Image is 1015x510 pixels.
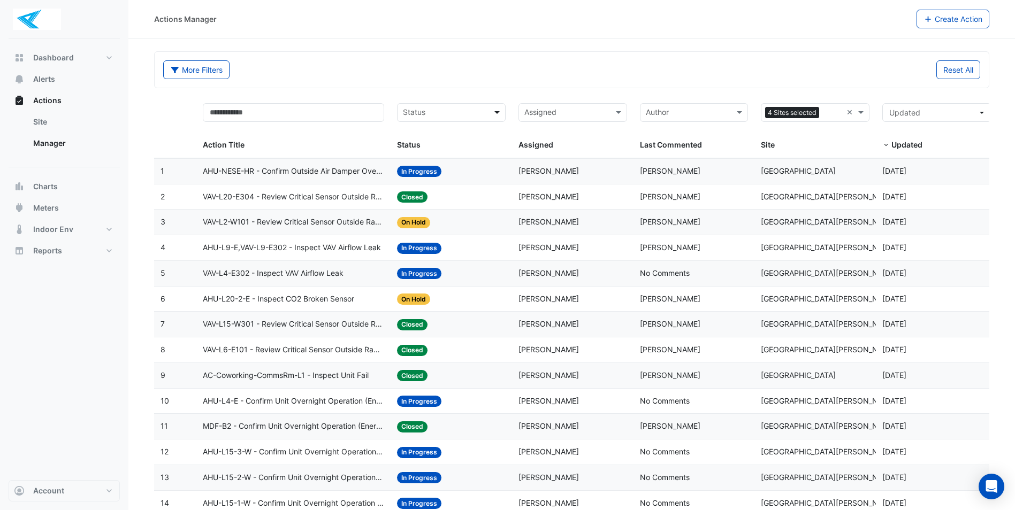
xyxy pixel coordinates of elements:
[14,95,25,106] app-icon: Actions
[154,13,217,25] div: Actions Manager
[889,108,920,117] span: Updated
[518,243,579,252] span: [PERSON_NAME]
[882,421,906,430] span: 2025-08-04T09:47:06.001
[203,318,384,330] span: VAV-L15-W301 - Review Critical Sensor Outside Range
[761,217,896,226] span: [GEOGRAPHIC_DATA][PERSON_NAME]
[33,74,55,84] span: Alerts
[397,319,428,330] span: Closed
[161,294,165,303] span: 6
[14,203,25,213] app-icon: Meters
[761,396,896,405] span: [GEOGRAPHIC_DATA][PERSON_NAME]
[761,294,896,303] span: [GEOGRAPHIC_DATA][PERSON_NAME]
[882,294,906,303] span: 2025-08-11T08:49:27.667
[640,166,700,175] span: [PERSON_NAME]
[9,219,120,240] button: Indoor Env
[518,473,579,482] span: [PERSON_NAME]
[203,293,354,305] span: AHU-L20-2-E - Inspect CO2 Broken Sensor
[640,473,690,482] span: No Comments
[33,95,62,106] span: Actions
[640,294,700,303] span: [PERSON_NAME]
[203,446,384,458] span: AHU-L15-3-W - Confirm Unit Overnight Operation (Energy Waste)
[9,47,120,68] button: Dashboard
[161,473,169,482] span: 13
[882,370,906,380] span: 2025-08-07T09:21:15.708
[936,60,980,79] button: Reset All
[640,243,700,252] span: [PERSON_NAME]
[882,498,906,507] span: 2025-08-04T09:43:41.396
[761,243,896,252] span: [GEOGRAPHIC_DATA][PERSON_NAME]
[33,245,62,256] span: Reports
[518,140,553,149] span: Assigned
[161,345,165,354] span: 8
[518,396,579,405] span: [PERSON_NAME]
[518,370,579,380] span: [PERSON_NAME]
[640,140,702,149] span: Last Commented
[882,345,906,354] span: 2025-08-07T14:45:49.277
[640,345,700,354] span: [PERSON_NAME]
[640,319,700,328] span: [PERSON_NAME]
[882,473,906,482] span: 2025-08-04T09:43:45.153
[518,319,579,328] span: [PERSON_NAME]
[33,52,74,63] span: Dashboard
[917,10,990,28] button: Create Action
[518,192,579,201] span: [PERSON_NAME]
[203,242,381,254] span: AHU-L9-E,VAV-L9-E302 - Inspect VAV Airflow Leak
[640,447,690,456] span: No Comments
[161,243,165,252] span: 4
[203,216,384,228] span: VAV-L2-W101 - Review Critical Sensor Outside Range
[761,140,775,149] span: Site
[397,345,428,356] span: Closed
[882,319,906,328] span: 2025-08-11T08:40:07.948
[14,224,25,235] app-icon: Indoor Env
[33,203,59,213] span: Meters
[161,396,169,405] span: 10
[882,192,906,201] span: 2025-08-11T09:29:18.524
[9,111,120,158] div: Actions
[640,421,700,430] span: [PERSON_NAME]
[640,192,700,201] span: [PERSON_NAME]
[640,396,690,405] span: No Comments
[979,474,1004,499] div: Open Intercom Messenger
[518,447,579,456] span: [PERSON_NAME]
[9,480,120,501] button: Account
[761,370,836,380] span: [GEOGRAPHIC_DATA]
[33,224,73,235] span: Indoor Env
[397,243,441,254] span: In Progress
[14,74,25,84] app-icon: Alerts
[9,197,120,219] button: Meters
[761,447,896,456] span: [GEOGRAPHIC_DATA][PERSON_NAME]
[203,395,384,407] span: AHU-L4-E - Confirm Unit Overnight Operation (Energy Waste)
[518,345,579,354] span: [PERSON_NAME]
[203,472,384,484] span: AHU-L15-2-W - Confirm Unit Overnight Operation (Energy Waste)
[397,498,441,509] span: In Progress
[761,421,896,430] span: [GEOGRAPHIC_DATA][PERSON_NAME]
[397,472,441,483] span: In Progress
[518,268,579,277] span: [PERSON_NAME]
[846,106,856,119] span: Clear
[761,345,896,354] span: [GEOGRAPHIC_DATA][PERSON_NAME]
[161,192,165,201] span: 2
[761,319,896,328] span: [GEOGRAPHIC_DATA][PERSON_NAME]
[203,165,384,177] span: AHU-NESE-HR - Confirm Outside Air Damper Override Closed (Energy Waste)
[397,140,421,149] span: Status
[640,268,690,277] span: No Comments
[518,421,579,430] span: [PERSON_NAME]
[761,473,896,482] span: [GEOGRAPHIC_DATA][PERSON_NAME]
[397,421,428,432] span: Closed
[161,421,168,430] span: 11
[882,268,906,277] span: 2025-08-11T08:58:41.116
[397,396,441,407] span: In Progress
[14,52,25,63] app-icon: Dashboard
[14,181,25,192] app-icon: Charts
[518,166,579,175] span: [PERSON_NAME]
[397,370,428,381] span: Closed
[203,191,384,203] span: VAV-L20-E304 - Review Critical Sensor Outside Range
[518,294,579,303] span: [PERSON_NAME]
[640,498,690,507] span: No Comments
[882,166,906,175] span: 2025-08-11T15:34:38.009
[518,217,579,226] span: [PERSON_NAME]
[25,111,120,133] a: Site
[161,166,164,175] span: 1
[203,369,369,382] span: AC-Coworking-CommsRm-L1 - Inspect Unit Fail
[33,485,64,496] span: Account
